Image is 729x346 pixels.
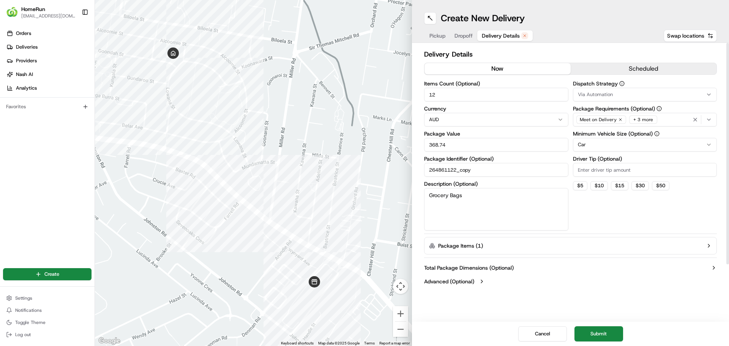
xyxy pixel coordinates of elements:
button: Via Automation [573,88,717,101]
span: Dropoff [454,32,473,39]
button: Meet on Delivery+ 3 more [573,113,717,126]
a: Providers [3,55,95,67]
span: Deliveries [16,44,38,51]
label: Package Requirements (Optional) [573,106,717,111]
span: Toggle Theme [15,319,46,325]
button: Package Requirements (Optional) [656,106,662,111]
button: Advanced (Optional) [424,278,717,285]
label: Description (Optional) [424,181,568,186]
a: Open this area in Google Maps (opens a new window) [97,336,122,346]
button: Map camera controls [393,279,408,294]
button: $15 [611,181,628,190]
button: Cancel [518,326,567,341]
button: Swap locations [664,30,717,42]
button: now [424,63,571,74]
label: Total Package Dimensions (Optional) [424,264,514,272]
span: Settings [15,295,32,301]
button: $10 [590,181,608,190]
button: Create [3,268,92,280]
input: Enter number of items [424,88,568,101]
button: Submit [574,326,623,341]
label: Driver Tip (Optional) [573,156,717,161]
button: Log out [3,329,92,340]
button: Minimum Vehicle Size (Optional) [654,131,660,136]
input: Enter package identifier [424,163,568,177]
textarea: Grocery Bags [424,188,568,231]
a: Report a map error [379,341,410,345]
button: HomeRunHomeRun[EMAIL_ADDRESS][DOMAIN_NAME] [3,3,79,21]
button: Package Items (1) [424,237,717,254]
button: $30 [631,181,649,190]
span: Swap locations [667,32,704,39]
span: Create [44,271,59,278]
label: Package Value [424,131,568,136]
img: HomeRun [6,6,18,18]
span: Analytics [16,85,37,92]
a: Terms [364,341,375,345]
span: Delivery Details [482,32,520,39]
button: Settings [3,293,92,303]
button: Zoom out [393,322,408,337]
a: Orders [3,27,95,39]
img: Google [97,336,122,346]
a: Nash AI [3,68,95,81]
label: Advanced (Optional) [424,278,474,285]
span: Meet on Delivery [580,117,617,123]
h2: Delivery Details [424,49,717,60]
button: Notifications [3,305,92,316]
label: Currency [424,106,568,111]
input: Enter package value [424,138,568,152]
span: Pickup [429,32,445,39]
span: Nash AI [16,71,33,78]
div: + 3 more [629,115,657,124]
label: Items Count (Optional) [424,81,568,86]
span: Orders [16,30,31,37]
button: $50 [652,181,669,190]
span: Via Automation [578,91,613,98]
span: Log out [15,332,31,338]
button: Toggle Theme [3,317,92,328]
span: Notifications [15,307,42,313]
a: Analytics [3,82,95,94]
div: Favorites [3,101,92,113]
label: Minimum Vehicle Size (Optional) [573,131,717,136]
a: Deliveries [3,41,95,53]
span: Map data ©2025 Google [318,341,360,345]
input: Enter driver tip amount [573,163,717,177]
button: HomeRun [21,5,45,13]
button: Dispatch Strategy [619,81,625,86]
button: $5 [573,181,587,190]
label: Package Identifier (Optional) [424,156,568,161]
span: Providers [16,57,37,64]
button: Keyboard shortcuts [281,341,314,346]
button: Total Package Dimensions (Optional) [424,264,717,272]
label: Dispatch Strategy [573,81,717,86]
button: [EMAIL_ADDRESS][DOMAIN_NAME] [21,13,76,19]
label: Package Items ( 1 ) [438,242,483,250]
button: Zoom in [393,306,408,321]
button: scheduled [571,63,717,74]
h1: Create New Delivery [441,12,525,24]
